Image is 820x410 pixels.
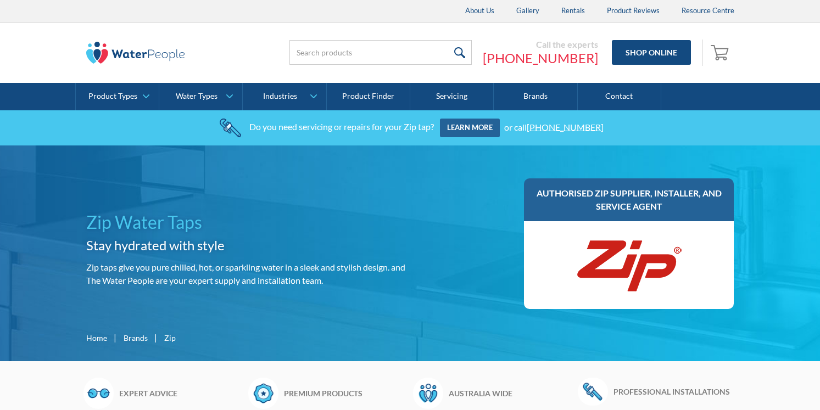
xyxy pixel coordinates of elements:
a: Home [86,332,107,344]
div: or call [504,121,604,132]
a: Servicing [410,83,494,110]
h3: Authorised Zip supplier, installer, and service agent [535,187,723,213]
h6: Premium products [284,387,408,399]
img: shopping cart [711,43,732,61]
input: Search products [289,40,472,65]
h2: Stay hydrated with style [86,235,406,255]
a: Open empty cart [708,40,734,66]
div: Industries [263,92,297,101]
h6: Australia wide [449,387,572,399]
div: | [153,331,159,344]
img: Zip [574,232,684,298]
a: Product Types [76,83,159,110]
a: Shop Online [612,40,691,65]
div: Do you need servicing or repairs for your Zip tap? [249,121,434,132]
a: Product Finder [327,83,410,110]
a: Water Types [159,83,242,110]
img: Waterpeople Symbol [413,378,443,408]
a: [PHONE_NUMBER] [527,121,604,132]
h6: Professional installations [613,386,737,397]
img: Wrench [578,378,608,405]
a: Brands [494,83,577,110]
div: Water Types [176,92,217,101]
div: Call the experts [483,39,598,50]
p: Zip taps give you pure chilled, hot, or sparkling water in a sleek and stylish design. and The Wa... [86,261,406,287]
img: Glasses [83,378,114,408]
a: Industries [243,83,326,110]
a: Contact [578,83,661,110]
h1: Zip Water Taps [86,209,406,235]
a: [PHONE_NUMBER] [483,50,598,66]
a: Brands [124,332,148,344]
div: Product Types [88,92,137,101]
img: The Water People [86,42,185,64]
div: | [113,331,118,344]
img: Badge [248,378,278,408]
div: Zip [164,332,176,344]
h6: Expert advice [119,387,243,399]
a: Learn more [440,119,500,137]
